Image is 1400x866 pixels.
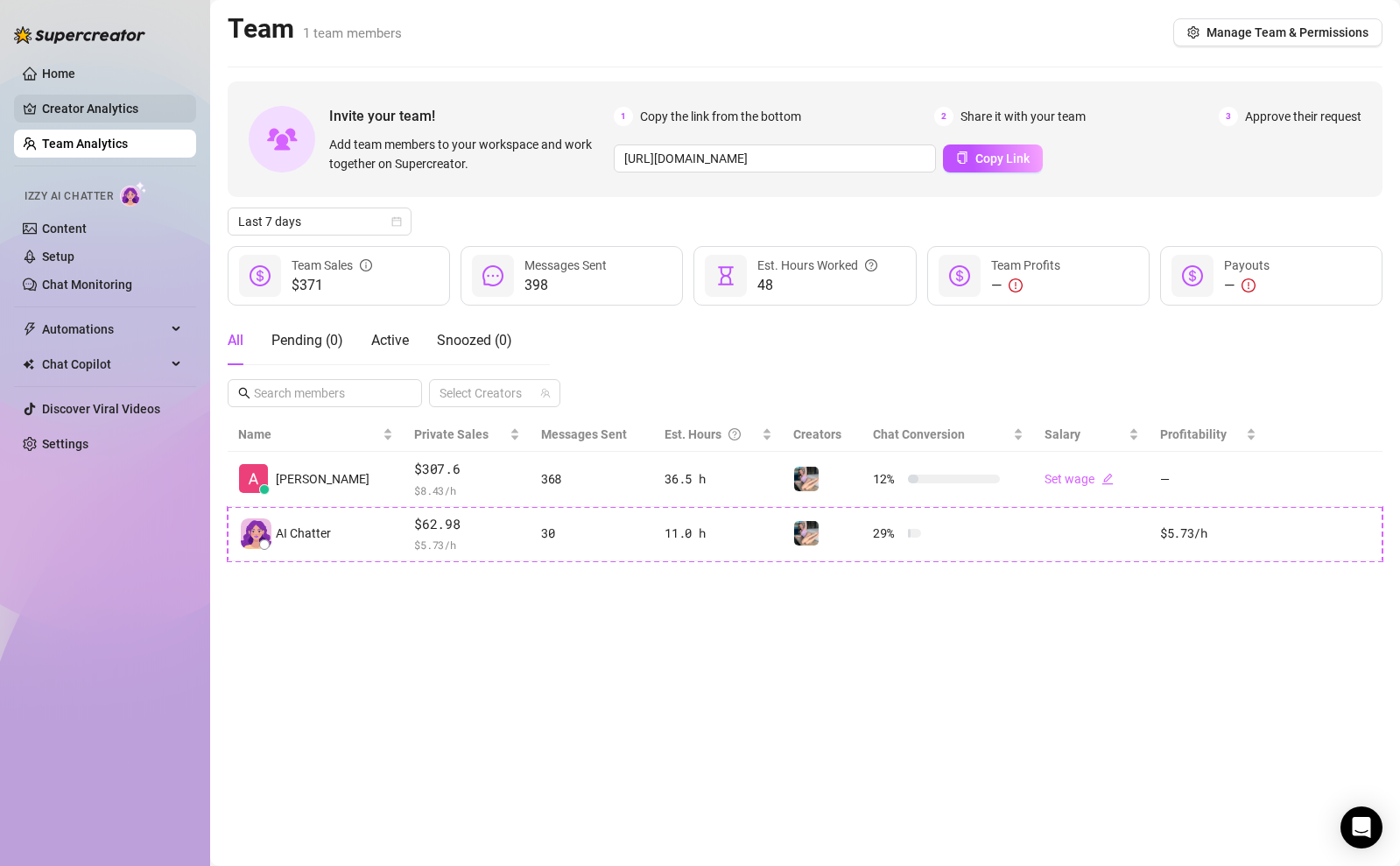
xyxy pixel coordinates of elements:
[371,332,409,349] span: Active
[665,425,758,444] div: Est. Hours
[228,330,243,351] div: All
[241,518,271,549] img: izzy-ai-chatter-avatar-DDCN_rTZ.svg
[524,258,607,272] span: Messages Sent
[228,418,404,452] th: Name
[1045,427,1080,441] span: Salary
[414,536,520,553] span: $ 5.73 /h
[42,250,74,264] a: Setup
[42,95,182,123] a: Creator Analytics
[42,222,87,236] a: Content
[794,521,819,546] img: Autumn
[1219,107,1238,126] span: 3
[360,256,372,275] span: info-circle
[1009,278,1023,292] span: exclamation-circle
[254,384,397,403] input: Search members
[437,332,512,349] span: Snoozed ( 0 )
[783,418,862,452] th: Creators
[42,278,132,292] a: Chat Monitoring
[614,107,633,126] span: 1
[238,425,379,444] span: Name
[414,427,489,441] span: Private Sales
[975,151,1030,165] span: Copy Link
[665,524,772,543] div: 11.0 h
[757,275,877,296] span: 48
[1045,472,1114,486] a: Set wageedit
[541,469,644,489] div: 368
[276,469,369,489] span: [PERSON_NAME]
[414,482,520,499] span: $ 8.43 /h
[1340,806,1382,848] div: Open Intercom Messenger
[23,322,37,336] span: thunderbolt
[715,265,736,286] span: hourglass
[42,437,88,451] a: Settings
[991,275,1060,296] div: —
[42,402,160,416] a: Discover Viral Videos
[329,105,614,127] span: Invite your team!
[956,151,968,164] span: copy
[42,350,166,378] span: Chat Copilot
[292,275,372,296] span: $371
[1160,524,1256,543] div: $5.73 /h
[873,427,965,441] span: Chat Conversion
[991,258,1060,272] span: Team Profits
[865,256,877,275] span: question-circle
[1224,258,1270,272] span: Payouts
[42,315,166,343] span: Automations
[1187,26,1199,39] span: setting
[665,469,772,489] div: 36.5 h
[640,107,801,126] span: Copy the link from the bottom
[794,467,819,491] img: Autumn
[239,464,268,493] img: Autumn Moon
[42,137,128,151] a: Team Analytics
[541,524,644,543] div: 30
[414,459,520,480] span: $307.6
[949,265,970,286] span: dollar-circle
[1207,25,1368,39] span: Manage Team & Permissions
[1245,107,1361,126] span: Approve their request
[292,256,372,275] div: Team Sales
[25,188,113,205] span: Izzy AI Chatter
[960,107,1086,126] span: Share it with your team
[329,135,607,173] span: Add team members to your workspace and work together on Supercreator.
[943,144,1043,172] button: Copy Link
[1173,18,1382,46] button: Manage Team & Permissions
[271,330,343,351] div: Pending ( 0 )
[1224,275,1270,296] div: —
[228,12,402,46] h2: Team
[42,67,75,81] a: Home
[540,388,551,398] span: team
[873,524,901,543] span: 29 %
[276,524,331,543] span: AI Chatter
[1182,265,1203,286] span: dollar-circle
[14,26,145,44] img: logo-BBDzfeDw.svg
[524,275,607,296] span: 398
[238,208,401,235] span: Last 7 days
[1160,427,1227,441] span: Profitability
[238,387,250,399] span: search
[250,265,271,286] span: dollar-circle
[120,181,147,207] img: AI Chatter
[1242,278,1256,292] span: exclamation-circle
[23,358,34,370] img: Chat Copilot
[303,25,402,41] span: 1 team members
[541,427,627,441] span: Messages Sent
[1101,473,1114,485] span: edit
[934,107,953,126] span: 2
[482,265,503,286] span: message
[414,514,520,535] span: $62.98
[391,216,402,227] span: calendar
[728,425,741,444] span: question-circle
[757,256,877,275] div: Est. Hours Worked
[1150,452,1267,507] td: —
[873,469,901,489] span: 12 %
